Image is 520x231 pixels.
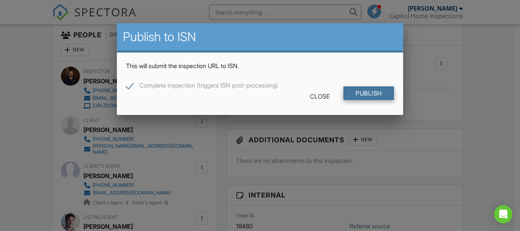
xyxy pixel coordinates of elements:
[123,29,397,45] h2: Publish to ISN
[126,82,278,91] label: Complete inspection (triggers ISN post-processing)
[126,62,394,70] p: This will submit the inspection URL to ISN.
[494,205,512,223] div: Open Intercom Messenger
[343,86,394,100] input: Publish
[298,89,342,103] div: Close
